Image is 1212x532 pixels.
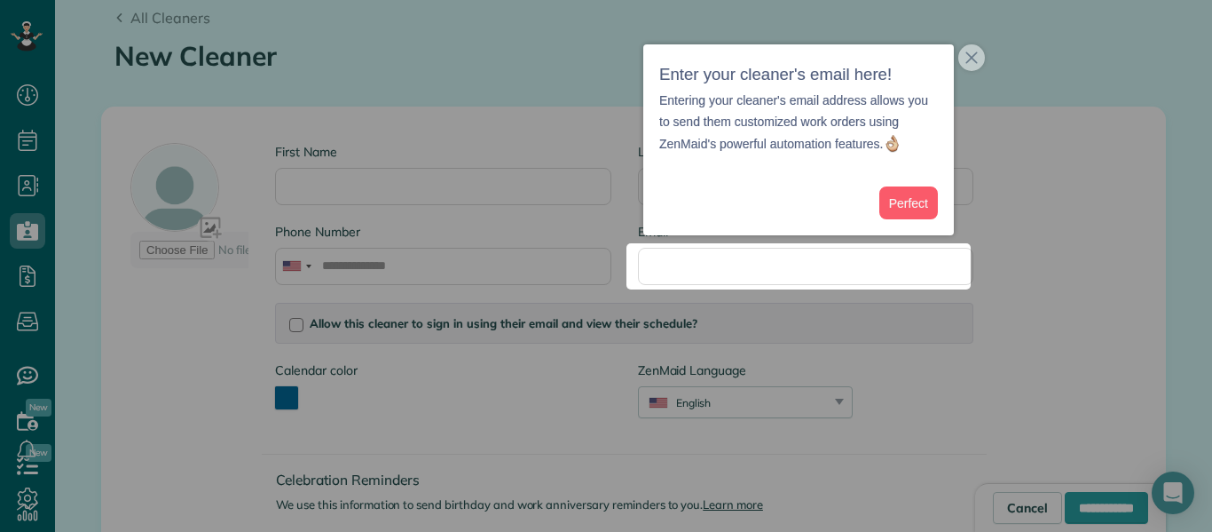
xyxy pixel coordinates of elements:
div: Enter your cleaner&amp;#39;s email here!Entering your cleaner&amp;#39;s email address allows you ... [643,44,954,235]
img: :ok_hand: [883,134,901,153]
button: close, [958,44,985,71]
h3: Enter your cleaner's email here! [659,60,938,90]
button: Perfect [879,187,938,219]
p: Entering your cleaner's email address allows you to send them customized work orders using ZenMai... [659,90,938,155]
